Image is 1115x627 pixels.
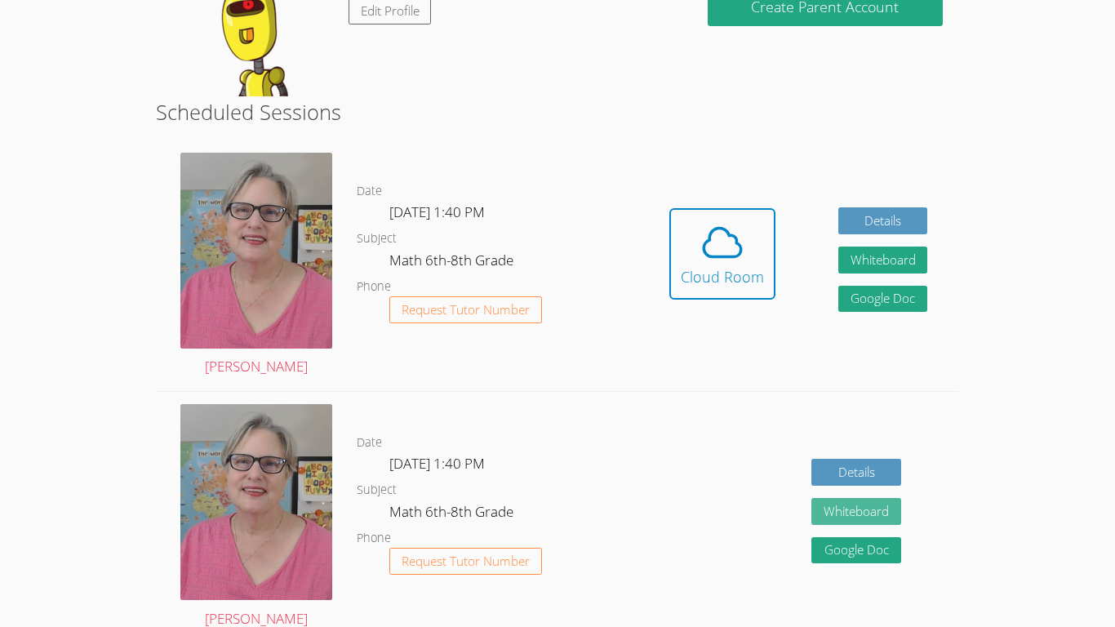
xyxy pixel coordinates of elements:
button: Cloud Room [669,208,775,300]
img: avatar.png [180,153,332,348]
div: Cloud Room [681,265,764,288]
button: Whiteboard [838,247,928,273]
a: Google Doc [838,286,928,313]
dt: Date [357,433,382,453]
h2: Scheduled Sessions [156,96,959,127]
button: Request Tutor Number [389,548,542,575]
a: Google Doc [811,537,901,564]
dt: Subject [357,229,397,249]
dd: Math 6th-8th Grade [389,249,517,277]
span: Request Tutor Number [402,555,530,567]
dt: Date [357,181,382,202]
span: [DATE] 1:40 PM [389,202,485,221]
a: [PERSON_NAME] [180,153,332,379]
dt: Phone [357,277,391,297]
button: Request Tutor Number [389,296,542,323]
dt: Phone [357,528,391,549]
a: Details [838,207,928,234]
span: [DATE] 1:40 PM [389,454,485,473]
img: avatar.png [180,404,332,599]
a: Details [811,459,901,486]
dt: Subject [357,480,397,500]
dd: Math 6th-8th Grade [389,500,517,528]
button: Whiteboard [811,498,901,525]
span: Request Tutor Number [402,304,530,316]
